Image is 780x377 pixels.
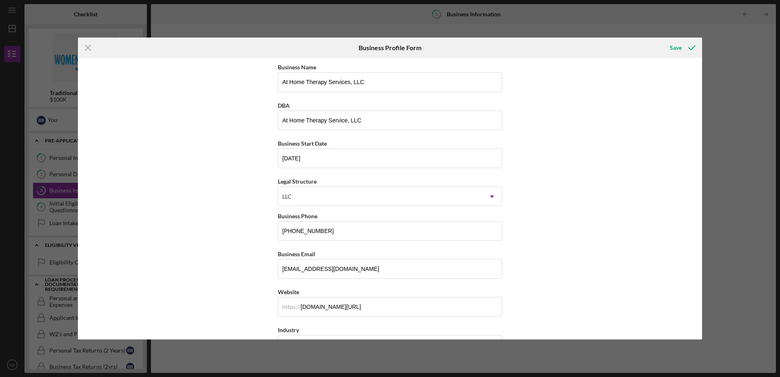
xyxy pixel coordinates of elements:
[278,213,317,220] label: Business Phone
[662,40,702,56] button: Save
[359,44,421,51] h6: Business Profile Form
[278,251,315,257] label: Business Email
[278,102,290,109] label: DBA
[278,326,299,333] label: Industry
[670,40,682,56] div: Save
[278,288,299,295] label: Website
[278,64,316,71] label: Business Name
[278,140,327,147] label: Business Start Date
[282,193,292,200] div: LLC
[282,304,301,310] div: https://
